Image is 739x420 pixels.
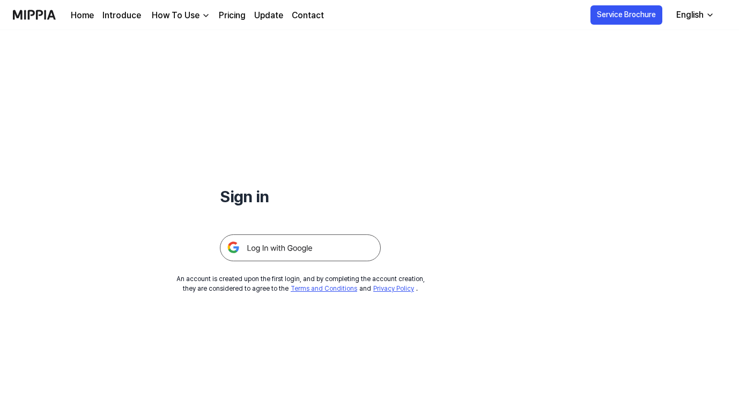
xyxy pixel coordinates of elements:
button: How To Use [150,9,210,22]
div: English [674,9,706,21]
h1: Sign in [220,185,381,209]
a: Terms and Conditions [291,285,357,292]
a: Privacy Policy [373,285,414,292]
div: An account is created upon the first login, and by completing the account creation, they are cons... [176,274,425,293]
div: How To Use [150,9,202,22]
a: Introduce [102,9,141,22]
img: down [202,11,210,20]
a: Contact [292,9,324,22]
a: Home [71,9,94,22]
button: Service Brochure [590,5,662,25]
img: 구글 로그인 버튼 [220,234,381,261]
a: Update [254,9,283,22]
button: English [668,4,721,26]
a: Pricing [219,9,246,22]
